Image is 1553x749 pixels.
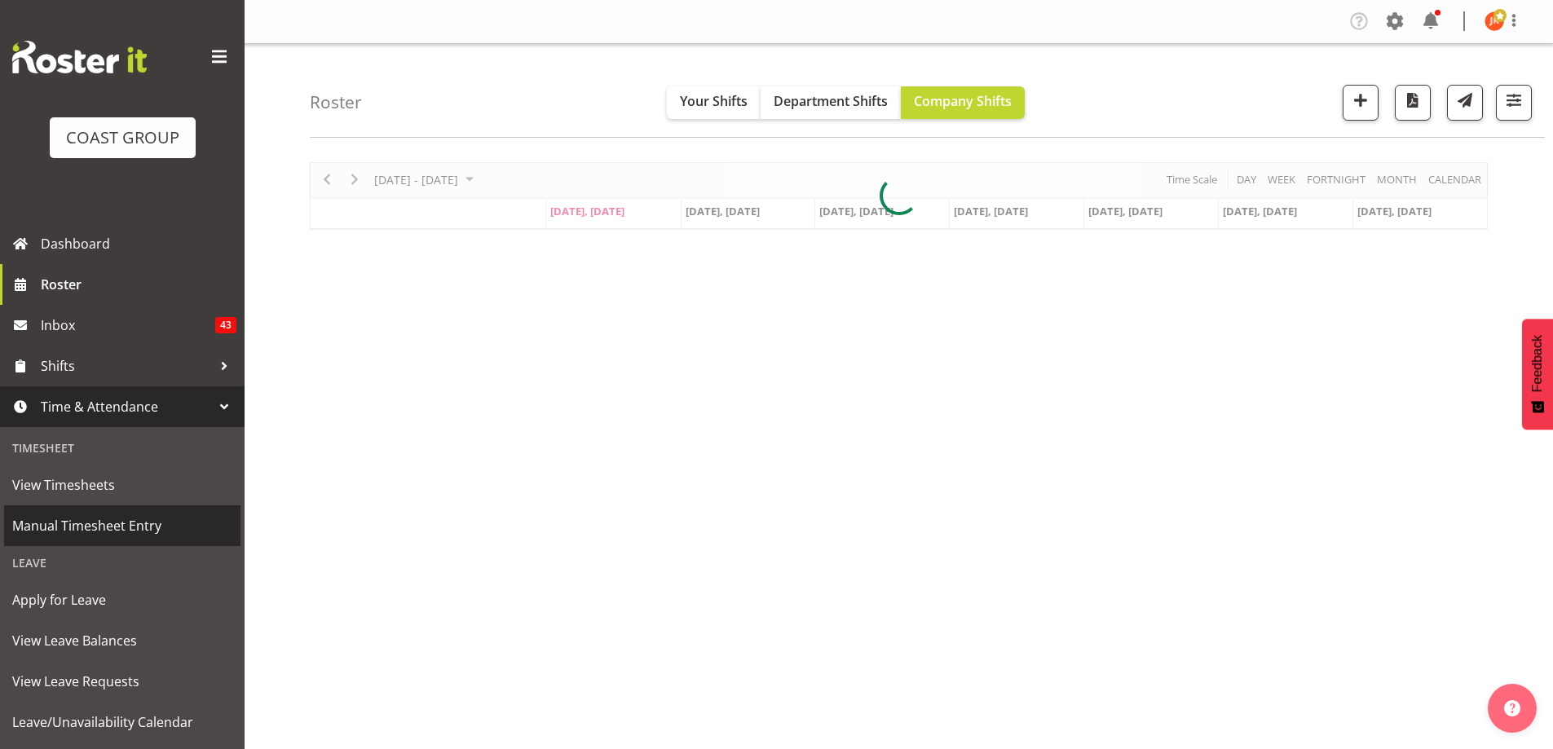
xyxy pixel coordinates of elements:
[1504,700,1520,716] img: help-xxl-2.png
[1522,319,1553,430] button: Feedback - Show survey
[680,92,748,110] span: Your Shifts
[4,702,240,742] a: Leave/Unavailability Calendar
[1485,11,1504,31] img: joe-kalantakusuwan-kalantakusuwan8781.jpg
[41,354,212,378] span: Shifts
[12,588,232,612] span: Apply for Leave
[41,394,212,419] span: Time & Attendance
[12,710,232,734] span: Leave/Unavailability Calendar
[1530,335,1545,392] span: Feedback
[12,513,232,538] span: Manual Timesheet Entry
[1395,85,1431,121] button: Download a PDF of the roster according to the set date range.
[901,86,1025,119] button: Company Shifts
[4,579,240,620] a: Apply for Leave
[41,272,236,297] span: Roster
[310,93,362,112] h4: Roster
[12,628,232,653] span: View Leave Balances
[66,126,179,150] div: COAST GROUP
[41,231,236,256] span: Dashboard
[12,473,232,497] span: View Timesheets
[774,92,888,110] span: Department Shifts
[761,86,901,119] button: Department Shifts
[4,505,240,546] a: Manual Timesheet Entry
[914,92,1012,110] span: Company Shifts
[4,465,240,505] a: View Timesheets
[4,661,240,702] a: View Leave Requests
[1447,85,1483,121] button: Send a list of all shifts for the selected filtered period to all rostered employees.
[4,620,240,661] a: View Leave Balances
[1496,85,1532,121] button: Filter Shifts
[12,669,232,694] span: View Leave Requests
[4,546,240,579] div: Leave
[4,431,240,465] div: Timesheet
[667,86,761,119] button: Your Shifts
[41,313,215,337] span: Inbox
[1343,85,1379,121] button: Add a new shift
[215,317,236,333] span: 43
[12,41,147,73] img: Rosterit website logo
